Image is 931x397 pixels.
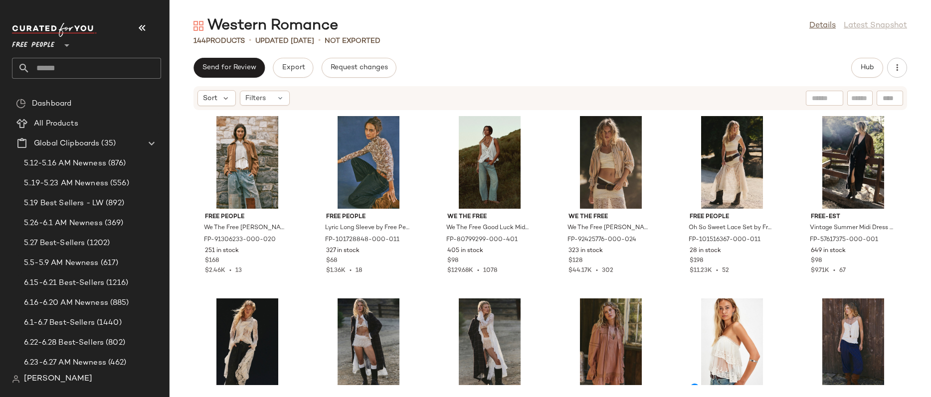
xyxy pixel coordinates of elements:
[325,36,380,46] p: Not Exported
[12,375,20,383] img: svg%3e
[235,267,242,274] span: 13
[255,36,314,46] p: updated [DATE]
[204,236,276,245] span: FP-91306233-000-020
[568,213,653,222] span: We The Free
[860,64,874,72] span: Hub
[249,35,251,47] span: •
[810,224,895,233] span: Vintage Summer Midi Dress by free-est at Free People in Black, Size: XS
[202,64,256,72] span: Send for Review
[346,267,356,274] span: •
[811,267,829,274] span: $9.71K
[839,267,846,274] span: 67
[34,118,78,130] span: All Products
[326,213,411,222] span: Free People
[689,224,773,233] span: Oh So Sweet Lace Set by Free People in White, Size: XL
[245,93,266,104] span: Filters
[24,238,85,249] span: 5.27 Best-Sellers
[24,337,104,349] span: 6.22-6.28 Best-Sellers
[809,20,836,32] a: Details
[16,99,26,109] img: svg%3e
[34,138,99,149] span: Global Clipboards
[325,236,399,245] span: FP-101728848-000-011
[810,236,878,245] span: FP-57617375-000-001
[560,116,661,209] img: 92425776_024_0
[446,236,518,245] span: FP-80799299-000-401
[193,16,338,36] div: Western Romance
[273,58,313,78] button: Export
[330,64,388,72] span: Request changes
[24,178,108,189] span: 5..19-5.23 AM Newness
[24,218,103,229] span: 5.26-6.1 AM Newness
[193,36,245,46] div: Products
[851,58,883,78] button: Hub
[108,297,129,309] span: (885)
[689,236,760,245] span: FP-101516367-000-011
[32,98,71,110] span: Dashboard
[567,236,636,245] span: FP-92425776-000-024
[592,267,602,274] span: •
[567,224,652,233] span: We The Free [PERSON_NAME] Stripe Shirt at Free People in Brown, Size: XS
[602,267,613,274] span: 302
[203,93,217,104] span: Sort
[318,35,321,47] span: •
[225,267,235,274] span: •
[85,238,110,249] span: (1202)
[326,257,337,265] span: $68
[322,58,396,78] button: Request changes
[106,357,127,369] span: (462)
[690,213,774,222] span: Free People
[204,224,289,233] span: We The Free [PERSON_NAME] Vegan Suede Jacket by Free People in Brown, Size: L
[568,247,603,256] span: 323 in stock
[803,116,904,209] img: 57617375_001_a
[95,317,122,329] span: (1440)
[318,298,419,391] img: 88382551_011_l
[446,224,531,233] span: We The Free Good Luck Mid-Rise Barrel Jeans at Free People in Light Wash, Size: 33
[811,257,822,265] span: $98
[104,198,124,209] span: (892)
[193,37,206,45] span: 144
[568,267,592,274] span: $44.17K
[483,267,497,274] span: 1078
[356,267,362,274] span: 18
[722,267,729,274] span: 52
[803,298,904,391] img: 101307569_042_0
[193,58,265,78] button: Send for Review
[24,373,92,385] span: [PERSON_NAME]
[108,178,129,189] span: (556)
[325,224,410,233] span: Lyric Long Sleeve by Free People in White, Size: L
[682,298,782,391] img: 100946797_010_a
[439,298,540,391] img: 95958435_001_e
[205,247,239,256] span: 251 in stock
[281,64,305,72] span: Export
[205,257,219,265] span: $168
[439,116,540,209] img: 80799299_401_a
[447,267,473,274] span: $129.68K
[811,213,896,222] span: free-est
[568,257,582,265] span: $128
[24,317,95,329] span: 6.1-6.7 Best-Sellers
[447,257,458,265] span: $98
[197,298,298,391] img: 102138351_011_0
[690,247,721,256] span: 28 in stock
[193,21,203,31] img: svg%3e
[205,213,290,222] span: Free People
[24,158,106,169] span: 5.12-5.16 AM Newness
[99,138,116,149] span: (35)
[12,34,55,52] span: Free People
[197,116,298,209] img: 91306233_020_e
[24,357,106,369] span: 6.23-6.27 AM Newness
[205,267,225,274] span: $2.46K
[24,258,99,269] span: 5.5-5.9 AM Newness
[99,258,119,269] span: (617)
[106,158,126,169] span: (876)
[811,247,846,256] span: 649 in stock
[712,267,722,274] span: •
[318,116,419,209] img: 101728848_011_0
[24,297,108,309] span: 6.16-6.20 AM Newness
[24,277,104,289] span: 6.15-6.21 Best-Sellers
[12,23,97,37] img: cfy_white_logo.C9jOOHJF.svg
[447,247,483,256] span: 405 in stock
[690,267,712,274] span: $11.23K
[447,213,532,222] span: We The Free
[829,267,839,274] span: •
